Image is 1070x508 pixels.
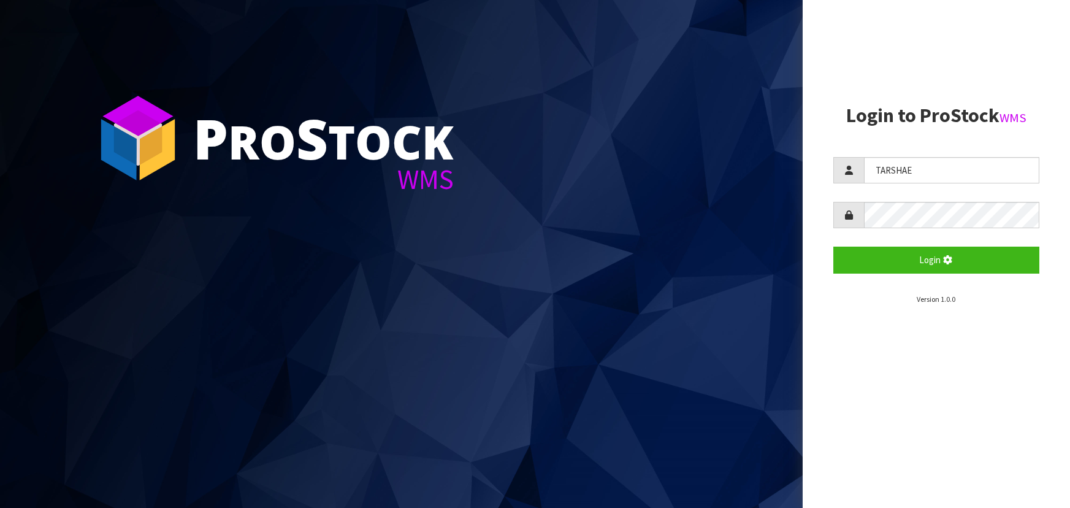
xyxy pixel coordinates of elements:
img: ProStock Cube [92,92,184,184]
small: Version 1.0.0 [917,294,955,304]
button: Login [833,247,1039,273]
small: WMS [999,110,1026,126]
h2: Login to ProStock [833,105,1039,126]
span: S [296,101,328,175]
div: ro tock [193,110,454,166]
div: WMS [193,166,454,193]
span: P [193,101,228,175]
input: Username [864,157,1039,183]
